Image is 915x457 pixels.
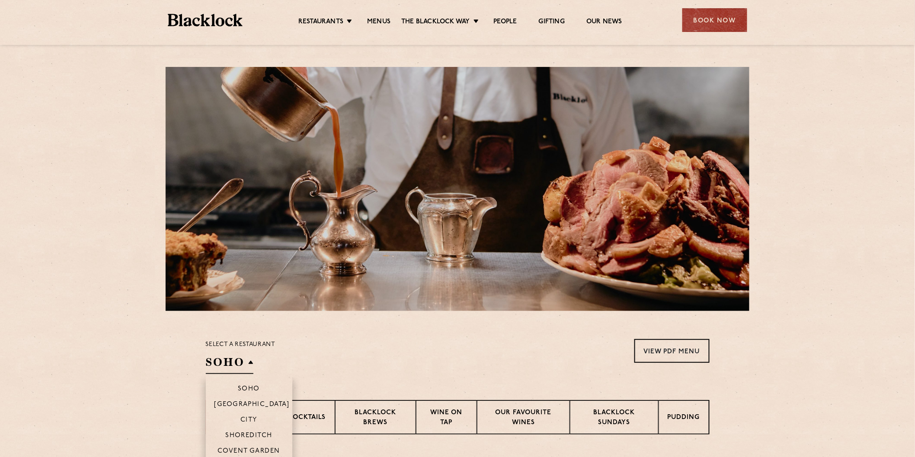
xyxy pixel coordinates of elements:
a: Menus [367,18,390,27]
p: [GEOGRAPHIC_DATA] [214,401,290,409]
a: The Blacklock Way [401,18,470,27]
p: City [240,416,257,425]
a: View PDF Menu [634,339,710,363]
p: Blacklock Brews [344,408,407,428]
div: Book Now [682,8,747,32]
p: Wine on Tap [425,408,467,428]
a: People [494,18,517,27]
p: Select a restaurant [206,339,275,350]
a: Restaurants [298,18,343,27]
p: Soho [238,385,260,394]
a: Gifting [539,18,565,27]
p: Pudding [668,413,700,424]
p: Covent Garden [218,447,280,456]
p: Shoreditch [225,432,272,441]
h2: SOHO [206,355,253,374]
p: Cocktails [288,413,326,424]
p: Blacklock Sundays [579,408,649,428]
img: BL_Textured_Logo-footer-cropped.svg [168,14,243,26]
p: Our favourite wines [486,408,561,428]
a: Our News [586,18,622,27]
